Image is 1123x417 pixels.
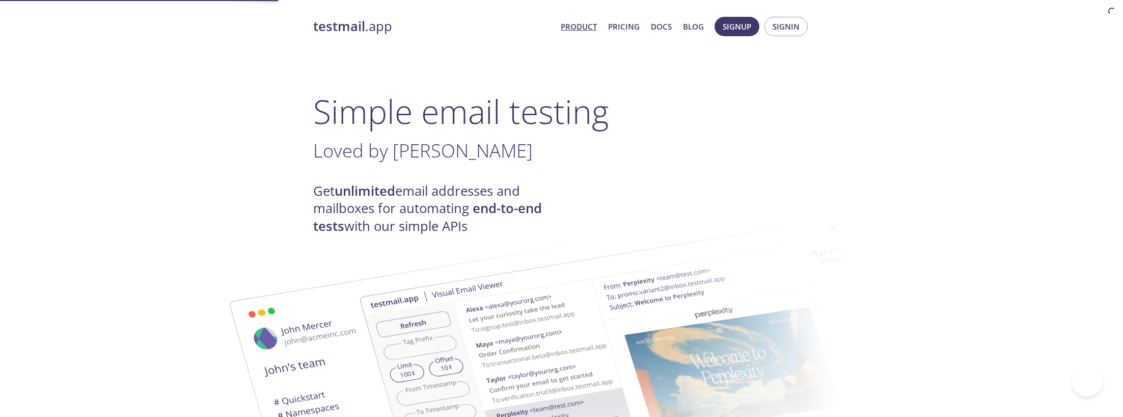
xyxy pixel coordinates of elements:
span: Signup [723,20,751,33]
a: Docs [651,20,672,33]
strong: testmail [313,17,365,35]
strong: unlimited [335,182,395,200]
h1: Simple email testing [313,92,810,131]
a: Blog [683,20,704,33]
a: Product [561,20,597,33]
span: Loved by [PERSON_NAME] [313,138,533,163]
a: testmail.app [313,18,553,35]
button: Signin [764,17,808,36]
a: Pricing [608,20,640,33]
button: Signup [715,17,759,36]
strong: end-to-end tests [313,199,542,234]
h4: Get email addresses and mailboxes for automating with our simple APIs [313,183,562,235]
span: Signin [773,20,800,33]
iframe: Help Scout Beacon - Open [1072,366,1103,397]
